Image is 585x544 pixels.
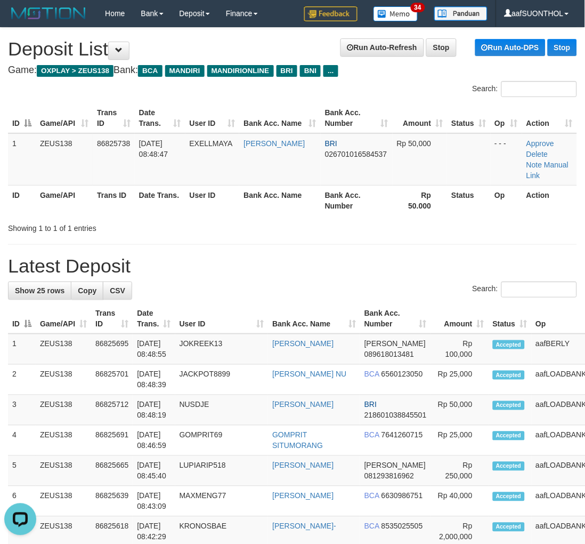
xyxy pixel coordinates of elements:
th: Status: activate to sort column ascending [447,103,490,133]
th: Game/API: activate to sort column ascending [36,303,91,334]
td: 1 [8,334,36,365]
span: BNI [300,65,321,77]
span: Show 25 rows [15,286,64,295]
span: Accepted [493,340,525,349]
a: [PERSON_NAME] NU [272,370,346,379]
span: Copy 7641260715 to clipboard [381,431,423,439]
a: [PERSON_NAME] [272,492,334,500]
td: JACKPOT8899 [175,365,269,395]
th: Bank Acc. Number: activate to sort column ascending [360,303,431,334]
a: [PERSON_NAME] [272,340,334,348]
td: 6 [8,486,36,517]
td: [DATE] 08:48:19 [133,395,175,426]
th: Action [522,185,577,215]
span: BCA [364,370,379,379]
img: Button%20Memo.svg [373,6,418,21]
td: 3 [8,395,36,426]
span: BRI [325,139,337,148]
a: Copy [71,282,103,300]
td: LUPIARIP518 [175,456,269,486]
span: BCA [138,65,162,77]
a: Manual Link [526,161,568,180]
input: Search: [501,81,577,97]
td: JOKREEK13 [175,334,269,365]
span: Copy [78,286,96,295]
th: Game/API [36,185,93,215]
span: BCA [364,492,379,500]
a: Approve [526,139,554,148]
td: NUSDJE [175,395,269,426]
h1: Deposit List [8,38,577,60]
span: Copy 081293816962 to clipboard [364,472,414,481]
a: Stop [548,39,577,56]
th: Game/API: activate to sort column ascending [36,103,93,133]
td: Rp 40,000 [431,486,489,517]
span: EXELLMAYA [190,139,233,148]
a: [PERSON_NAME] [243,139,305,148]
td: ZEUS138 [36,456,91,486]
span: Rp 50,000 [397,139,432,148]
span: [PERSON_NAME] [364,340,426,348]
a: [PERSON_NAME] [272,461,334,470]
td: - - - [491,133,523,186]
span: MANDIRIONLINE [207,65,274,77]
a: Delete [526,150,548,158]
span: BCA [364,522,379,531]
span: 86825738 [97,139,130,148]
td: Rp 25,000 [431,365,489,395]
span: Accepted [493,401,525,410]
td: 2 [8,365,36,395]
span: [DATE] 08:48:47 [139,139,168,158]
span: BRI [277,65,297,77]
th: Trans ID: activate to sort column ascending [93,103,135,133]
span: ... [323,65,338,77]
span: Copy 218601038845501 to clipboard [364,411,427,420]
th: Bank Acc. Name: activate to sort column ascending [239,103,320,133]
img: Feedback.jpg [304,6,357,21]
td: 86825695 [91,334,133,365]
td: 86825639 [91,486,133,517]
th: User ID [185,185,240,215]
td: Rp 100,000 [431,334,489,365]
th: Trans ID: activate to sort column ascending [91,303,133,334]
span: OXPLAY > ZEUS138 [37,65,113,77]
td: ZEUS138 [36,365,91,395]
input: Search: [501,282,577,298]
td: 4 [8,426,36,456]
span: Copy 089618013481 to clipboard [364,350,414,359]
th: Status: activate to sort column ascending [489,303,532,334]
a: Run Auto-DPS [475,39,546,56]
th: Date Trans.: activate to sort column ascending [135,103,185,133]
th: Op: activate to sort column ascending [491,103,523,133]
td: ZEUS138 [36,395,91,426]
th: Date Trans.: activate to sort column ascending [133,303,175,334]
a: CSV [103,282,132,300]
td: ZEUS138 [36,334,91,365]
a: Stop [426,38,457,57]
td: 1 [8,133,36,186]
a: [PERSON_NAME]- [272,522,336,531]
span: [PERSON_NAME] [364,461,426,470]
h1: Latest Deposit [8,255,577,277]
th: Bank Acc. Number [321,185,393,215]
a: Run Auto-Refresh [340,38,424,57]
th: ID: activate to sort column descending [8,103,36,133]
td: [DATE] 08:48:39 [133,365,175,395]
td: [DATE] 08:45:40 [133,456,175,486]
span: Accepted [493,523,525,532]
img: MOTION_logo.png [8,5,89,21]
th: ID [8,185,36,215]
td: GOMPRIT69 [175,426,269,456]
th: User ID: activate to sort column ascending [175,303,269,334]
td: MAXMENG77 [175,486,269,517]
span: MANDIRI [165,65,205,77]
span: Copy 8535025505 to clipboard [381,522,423,531]
td: Rp 250,000 [431,456,489,486]
span: Copy 026701016584537 to clipboard [325,150,387,158]
td: Rp 50,000 [431,395,489,426]
td: ZEUS138 [36,133,93,186]
span: BRI [364,401,377,409]
th: ID: activate to sort column descending [8,303,36,334]
td: 86825665 [91,456,133,486]
th: Rp 50.000 [393,185,448,215]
